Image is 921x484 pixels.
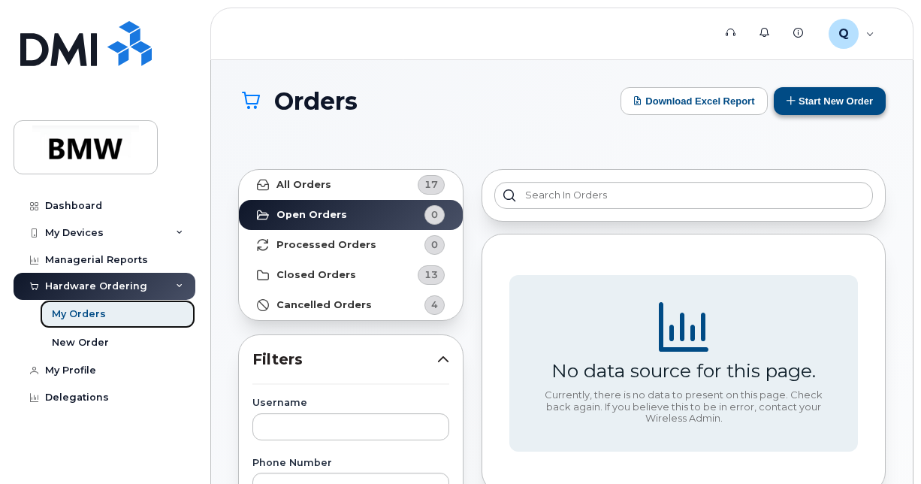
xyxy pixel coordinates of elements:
label: Phone Number [252,458,449,468]
a: Closed Orders13 [239,260,463,290]
iframe: Messenger Launcher [856,419,910,473]
span: 0 [431,207,438,222]
strong: Cancelled Orders [276,299,372,311]
a: Open Orders0 [239,200,463,230]
div: No data source for this page. [551,359,816,382]
span: 13 [424,268,438,282]
a: Processed Orders0 [239,230,463,260]
a: Cancelled Orders4 [239,290,463,320]
span: Filters [252,349,437,371]
button: Start New Order [774,87,886,115]
a: All Orders17 [239,170,463,200]
strong: Open Orders [276,209,347,221]
input: Search in orders [494,182,873,209]
span: 0 [431,237,438,252]
strong: Processed Orders [276,239,376,251]
div: Currently, there is no data to present on this page. Check back again. If you believe this to be ... [536,389,831,425]
button: Download Excel Report [621,87,768,115]
span: Orders [274,88,358,114]
strong: All Orders [276,179,331,191]
span: 17 [424,177,438,192]
span: 4 [431,298,438,312]
label: Username [252,398,449,408]
strong: Closed Orders [276,269,356,281]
